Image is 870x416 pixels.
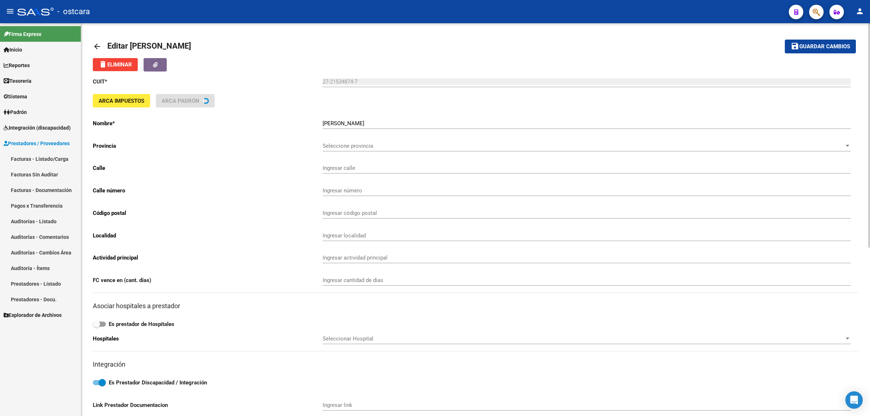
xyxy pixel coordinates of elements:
[57,4,90,20] span: - ostcara
[93,42,101,51] mat-icon: arrow_back
[799,44,850,50] span: Guardar cambios
[156,94,215,107] button: ARCA Padrón
[4,46,22,54] span: Inicio
[4,93,27,101] span: Sistema
[4,61,30,69] span: Reportes
[4,311,62,319] span: Explorador de Archivos
[93,78,323,86] p: CUIT
[93,276,323,284] p: FC vence en (cant. días)
[93,164,323,172] p: Calle
[93,119,323,127] p: Nombre
[4,108,27,116] span: Padrón
[93,254,323,262] p: Actividad principal
[785,40,856,53] button: Guardar cambios
[323,335,844,342] span: Seleccionar Hospital
[323,143,844,149] span: Seleccione provincia
[93,187,323,195] p: Calle número
[93,401,323,409] p: Link Prestador Documentacion
[93,335,323,343] p: Hospitales
[845,391,863,409] div: Open Intercom Messenger
[109,379,207,386] strong: Es Prestador Discapacidad / Integración
[162,98,199,104] span: ARCA Padrón
[4,30,41,38] span: Firma Express
[4,124,71,132] span: Integración (discapacidad)
[99,60,107,69] mat-icon: delete
[93,232,323,240] p: Localidad
[99,98,144,104] span: ARCA Impuestos
[4,139,70,147] span: Prestadores / Proveedores
[109,321,174,327] strong: Es prestador de Hospitales
[107,41,191,50] span: Editar [PERSON_NAME]
[99,61,132,68] span: Eliminar
[791,42,799,50] mat-icon: save
[4,77,32,85] span: Tesorería
[93,142,323,150] p: Provincia
[93,209,323,217] p: Código postal
[6,7,14,16] mat-icon: menu
[93,58,138,71] button: Eliminar
[855,7,864,16] mat-icon: person
[93,301,858,311] h3: Asociar hospitales a prestador
[93,94,150,107] button: ARCA Impuestos
[93,359,858,370] h3: Integración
